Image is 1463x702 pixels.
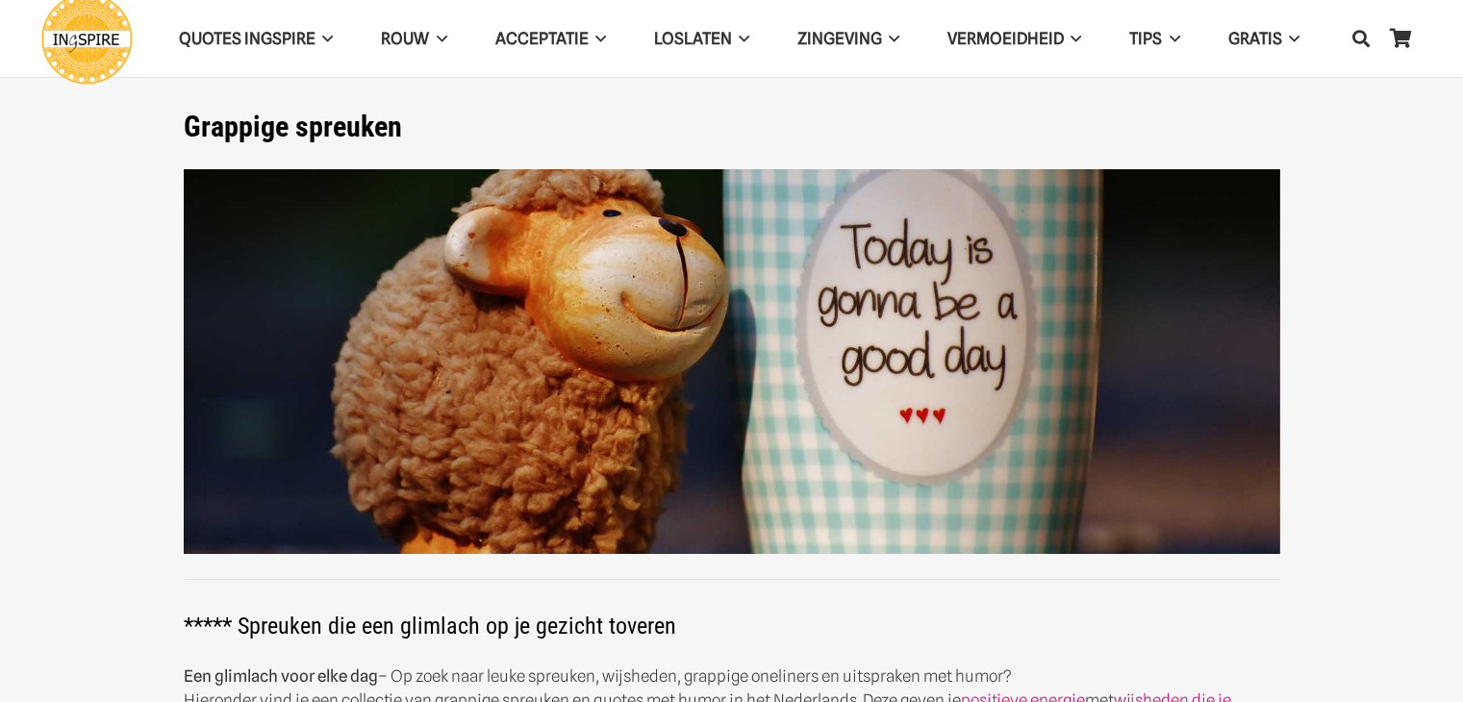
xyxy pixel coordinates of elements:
[184,588,1280,639] h2: ***** Spreuken die een glimlach op je gezicht toveren
[429,14,446,63] span: ROUW Menu
[381,29,429,48] span: ROUW
[471,14,630,63] a: AcceptatieAcceptatie Menu
[732,14,749,63] span: Loslaten Menu
[495,29,589,48] span: Acceptatie
[947,29,1064,48] span: VERMOEIDHEID
[1162,14,1179,63] span: TIPS Menu
[923,14,1105,63] a: VERMOEIDHEIDVERMOEIDHEID Menu
[1228,29,1282,48] span: GRATIS
[1342,14,1380,63] a: Zoeken
[1204,14,1324,63] a: GRATISGRATIS Menu
[1105,14,1203,63] a: TIPSTIPS Menu
[1282,14,1299,63] span: GRATIS Menu
[654,29,732,48] span: Loslaten
[179,29,315,48] span: QUOTES INGSPIRE
[315,14,333,63] span: QUOTES INGSPIRE Menu
[155,14,357,63] a: QUOTES INGSPIREQUOTES INGSPIRE Menu
[184,666,378,686] strong: Een glimlach voor elke dag
[882,14,899,63] span: Zingeving Menu
[357,14,470,63] a: ROUWROUW Menu
[773,14,923,63] a: ZingevingZingeving Menu
[1129,29,1162,48] span: TIPS
[797,29,882,48] span: Zingeving
[589,14,606,63] span: Acceptatie Menu
[1064,14,1081,63] span: VERMOEIDHEID Menu
[184,169,1280,555] img: Leuke korte spreuken en grappige oneliners gezegden leuke spreuken voor op facebook - grappige qu...
[630,14,773,63] a: LoslatenLoslaten Menu
[184,110,1280,144] h1: Grappige spreuken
